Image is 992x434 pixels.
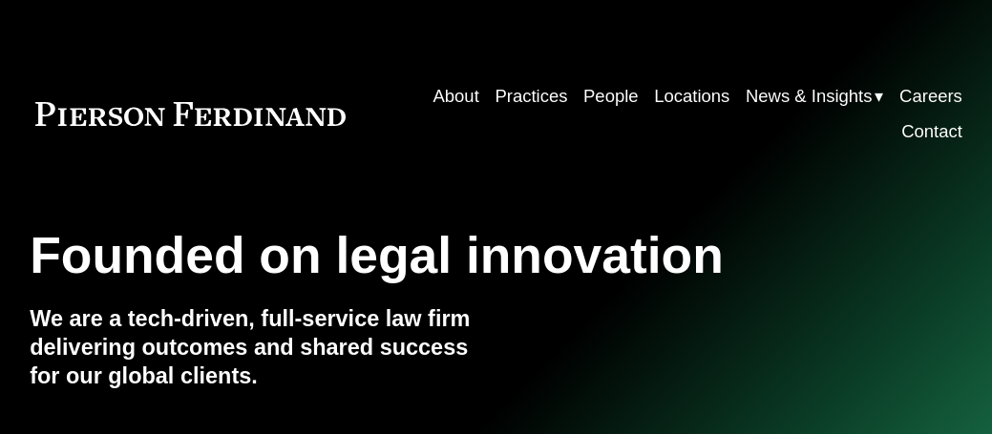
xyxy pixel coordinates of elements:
[495,79,567,114] a: Practices
[746,79,884,114] a: folder dropdown
[30,305,496,390] h4: We are a tech-driven, full-service law firm delivering outcomes and shared success for our global...
[433,79,478,114] a: About
[899,79,962,114] a: Careers
[654,79,729,114] a: Locations
[746,80,873,112] span: News & Insights
[901,114,962,150] a: Contact
[30,226,807,284] h1: Founded on legal innovation
[583,79,639,114] a: People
